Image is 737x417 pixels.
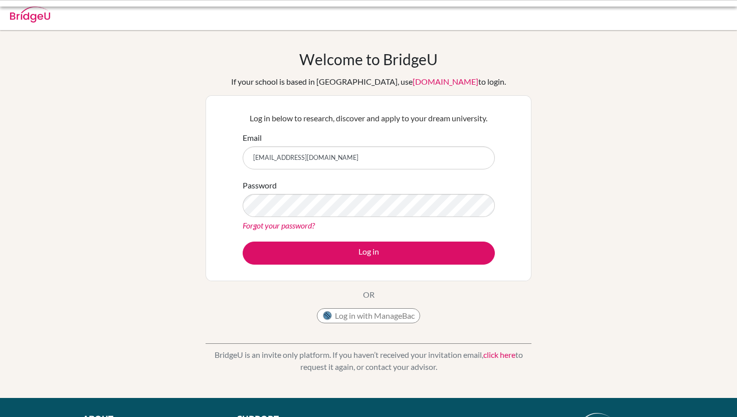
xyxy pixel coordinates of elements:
p: BridgeU is an invite only platform. If you haven’t received your invitation email, to request it ... [206,349,531,373]
p: Log in below to research, discover and apply to your dream university. [243,112,495,124]
label: Password [243,179,277,191]
a: click here [483,350,515,359]
h1: Welcome to BridgeU [299,50,438,68]
img: Bridge-U [10,7,50,23]
a: Forgot your password? [243,221,315,230]
div: If your school is based in [GEOGRAPHIC_DATA], use to login. [231,76,506,88]
label: Email [243,132,262,144]
button: Log in with ManageBac [317,308,420,323]
a: [DOMAIN_NAME] [413,77,478,86]
button: Log in [243,242,495,265]
p: OR [363,289,375,301]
